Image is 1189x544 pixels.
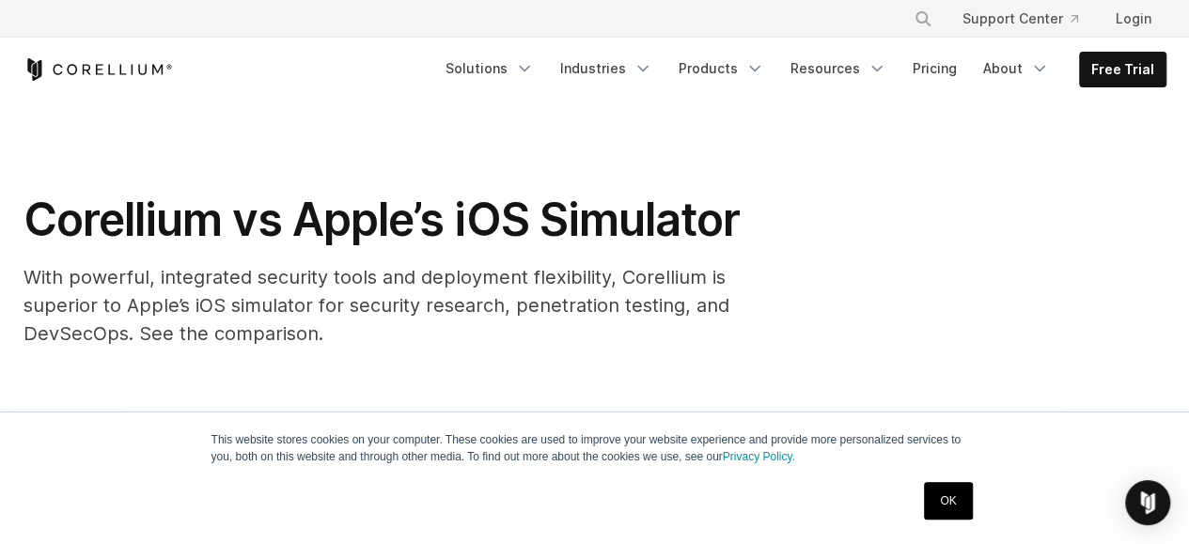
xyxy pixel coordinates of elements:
div: Navigation Menu [434,52,1166,87]
a: Support Center [947,2,1093,36]
a: Login [1101,2,1166,36]
a: Resources [779,52,898,85]
a: OK [924,482,972,520]
div: Navigation Menu [891,2,1166,36]
a: Pricing [901,52,968,85]
h1: Corellium vs Apple’s iOS Simulator [23,192,775,248]
a: Corellium Home [23,58,173,81]
a: Industries [549,52,664,85]
a: Privacy Policy. [723,450,795,463]
p: This website stores cookies on your computer. These cookies are used to improve your website expe... [211,431,978,465]
div: Open Intercom Messenger [1125,480,1170,525]
p: With powerful, integrated security tools and deployment flexibility, Corellium is superior to App... [23,263,775,348]
a: Products [667,52,775,85]
a: About [972,52,1060,85]
button: Search [906,2,940,36]
a: Solutions [434,52,545,85]
a: Free Trial [1080,53,1166,86]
